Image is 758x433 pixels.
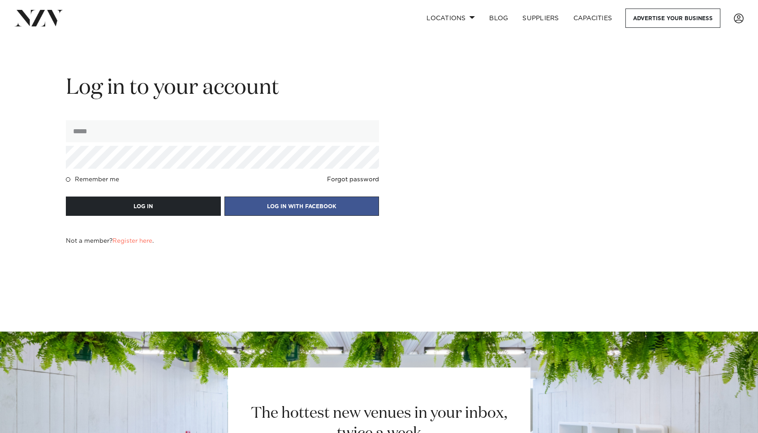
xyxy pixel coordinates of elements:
[14,10,63,26] img: nzv-logo.png
[112,238,152,244] a: Register here
[625,9,720,28] a: Advertise your business
[566,9,620,28] a: Capacities
[419,9,482,28] a: Locations
[327,176,379,183] a: Forgot password
[66,74,379,102] h2: Log in to your account
[66,197,221,216] button: LOG IN
[482,9,515,28] a: BLOG
[224,202,379,210] a: LOG IN WITH FACEBOOK
[75,176,119,183] h4: Remember me
[515,9,566,28] a: SUPPLIERS
[224,197,379,216] button: LOG IN WITH FACEBOOK
[66,237,154,245] h4: Not a member? .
